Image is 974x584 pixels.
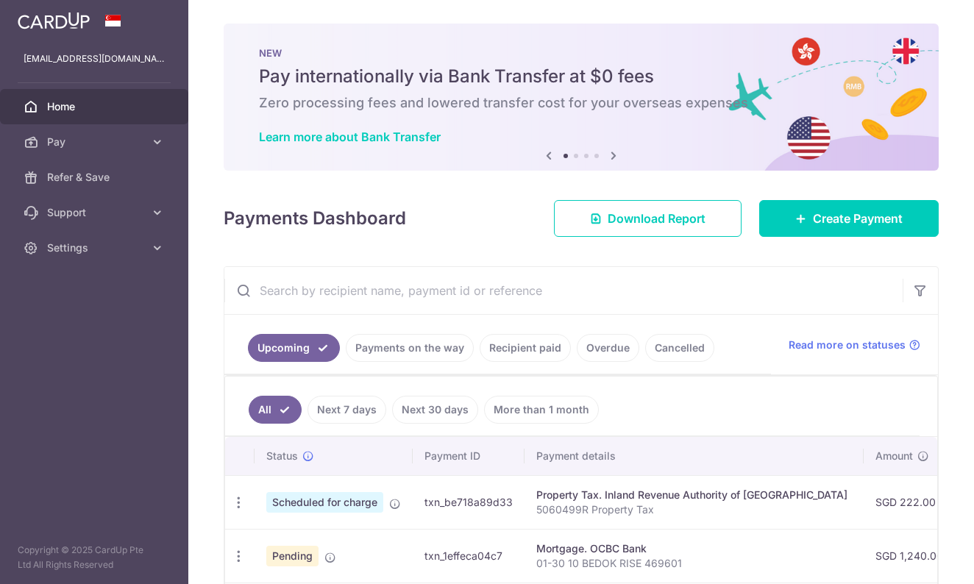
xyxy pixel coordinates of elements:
[346,334,474,362] a: Payments on the way
[608,210,705,227] span: Download Report
[577,334,639,362] a: Overdue
[224,205,406,232] h4: Payments Dashboard
[789,338,920,352] a: Read more on statuses
[248,334,340,362] a: Upcoming
[308,396,386,424] a: Next 7 days
[259,47,903,59] p: NEW
[480,334,571,362] a: Recipient paid
[47,205,144,220] span: Support
[813,210,903,227] span: Create Payment
[536,488,852,502] div: Property Tax. Inland Revenue Authority of [GEOGRAPHIC_DATA]
[266,492,383,513] span: Scheduled for charge
[413,529,525,583] td: txn_1effeca04c7
[224,267,903,314] input: Search by recipient name, payment id or reference
[249,396,302,424] a: All
[536,556,852,571] p: 01-30 10 BEDOK RISE 469601
[24,51,165,66] p: [EMAIL_ADDRESS][DOMAIN_NAME]
[413,475,525,529] td: txn_be718a89d33
[759,200,939,237] a: Create Payment
[864,475,956,529] td: SGD 222.00
[224,24,939,171] img: Bank transfer banner
[875,449,913,463] span: Amount
[536,502,852,517] p: 5060499R Property Tax
[47,170,144,185] span: Refer & Save
[484,396,599,424] a: More than 1 month
[259,129,441,144] a: Learn more about Bank Transfer
[259,65,903,88] h5: Pay internationally via Bank Transfer at $0 fees
[645,334,714,362] a: Cancelled
[536,541,852,556] div: Mortgage. OCBC Bank
[392,396,478,424] a: Next 30 days
[554,200,742,237] a: Download Report
[47,135,144,149] span: Pay
[413,437,525,475] th: Payment ID
[47,241,144,255] span: Settings
[47,99,144,114] span: Home
[525,437,864,475] th: Payment details
[266,449,298,463] span: Status
[266,546,319,566] span: Pending
[18,12,90,29] img: CardUp
[259,94,903,112] h6: Zero processing fees and lowered transfer cost for your overseas expenses
[864,529,956,583] td: SGD 1,240.00
[789,338,906,352] span: Read more on statuses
